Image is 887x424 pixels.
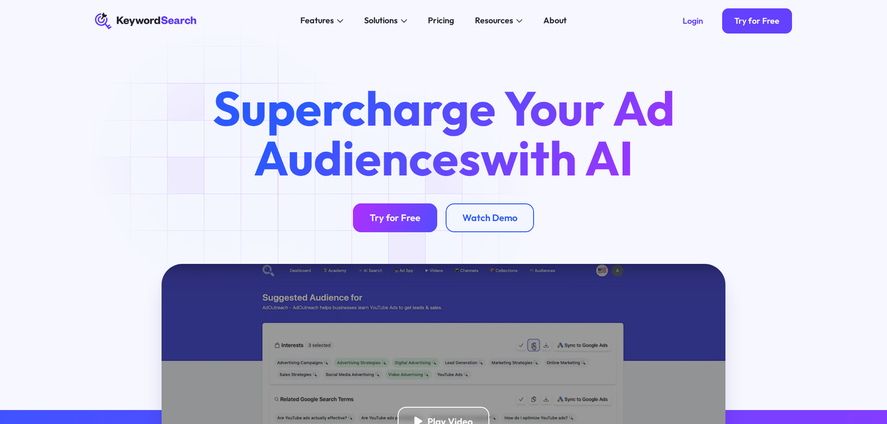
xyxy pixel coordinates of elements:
a: Login [670,8,716,34]
div: Resources [475,14,513,27]
div: Solutions [364,14,398,27]
a: About [537,13,573,29]
div: Try for Free [734,16,779,26]
div: Features [300,14,334,27]
div: Try for Free [370,212,420,223]
a: Try for Free [353,203,437,233]
div: Pricing [428,14,454,27]
span: with AI [481,128,633,188]
div: About [543,14,567,27]
div: Login [683,16,703,26]
a: Pricing [422,13,460,29]
h1: Supercharge Your Ad Audiences [193,83,694,182]
div: Watch Demo [462,212,517,223]
a: Try for Free [722,8,792,34]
